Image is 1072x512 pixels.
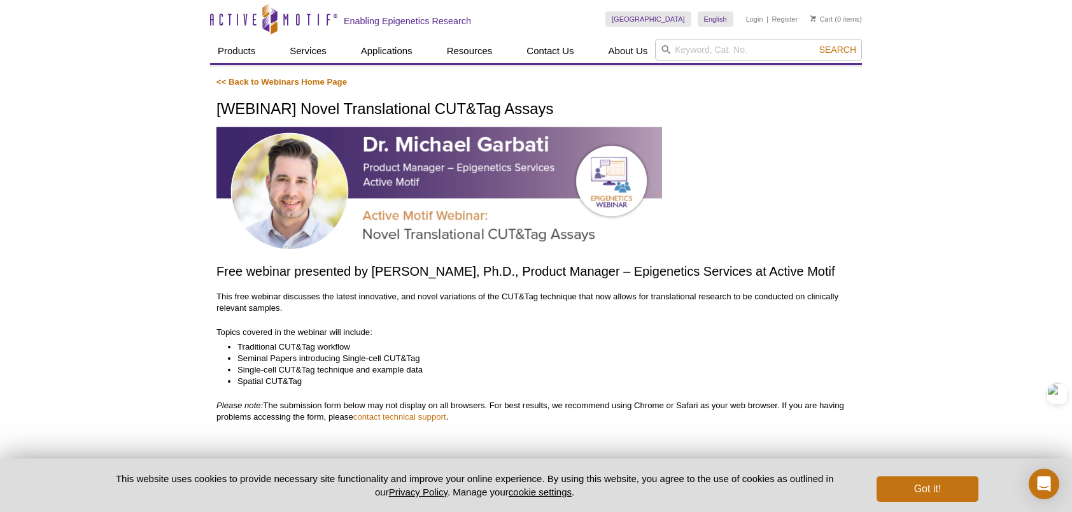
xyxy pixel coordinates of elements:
[766,11,768,27] li: |
[772,15,798,24] a: Register
[1029,469,1059,499] div: Open Intercom Messenger
[655,39,862,60] input: Keyword, Cat. No.
[282,39,334,63] a: Services
[353,412,446,422] a: contact technical support
[877,476,978,502] button: Got it!
[216,327,856,338] p: Topics covered in the webinar will include:
[210,39,263,63] a: Products
[344,15,471,27] h2: Enabling Epigenetics Research
[509,487,572,497] button: cookie settings
[237,341,843,353] li: Traditional CUT&Tag workflow
[94,472,856,499] p: This website uses cookies to provide necessary site functionality and improve your online experie...
[216,291,856,314] p: This free webinar discusses the latest innovative, and novel variations of the CUT&Tag technique ...
[216,101,856,119] h1: [WEBINAR] Novel Translational CUT&Tag Assays
[810,15,833,24] a: Cart
[439,39,500,63] a: Resources
[216,401,263,410] em: Please note:
[810,15,816,22] img: Your Cart
[389,487,448,497] a: Privacy Policy
[216,77,347,87] a: << Back to Webinars Home Page
[819,45,856,55] span: Search
[237,353,843,364] li: Seminal Papers introducing Single-cell CUT&Tag
[810,11,862,27] li: (0 items)
[815,44,860,55] button: Search
[605,11,691,27] a: [GEOGRAPHIC_DATA]
[519,39,581,63] a: Contact Us
[698,11,733,27] a: English
[216,263,856,281] h2: Free webinar presented by [PERSON_NAME], Ph.D., Product Manager – Epigenetics Services at Active ...
[601,39,656,63] a: About Us
[353,39,420,63] a: Applications
[237,376,843,387] li: Spatial CUT&Tag
[237,364,843,376] li: Single-cell CUT&Tag technique and example data
[216,400,856,423] p: The submission form below may not display on all browsers. For best results, we recommend using C...
[216,127,662,257] img: Novel Translational CUT&Tag Assays
[746,15,763,24] a: Login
